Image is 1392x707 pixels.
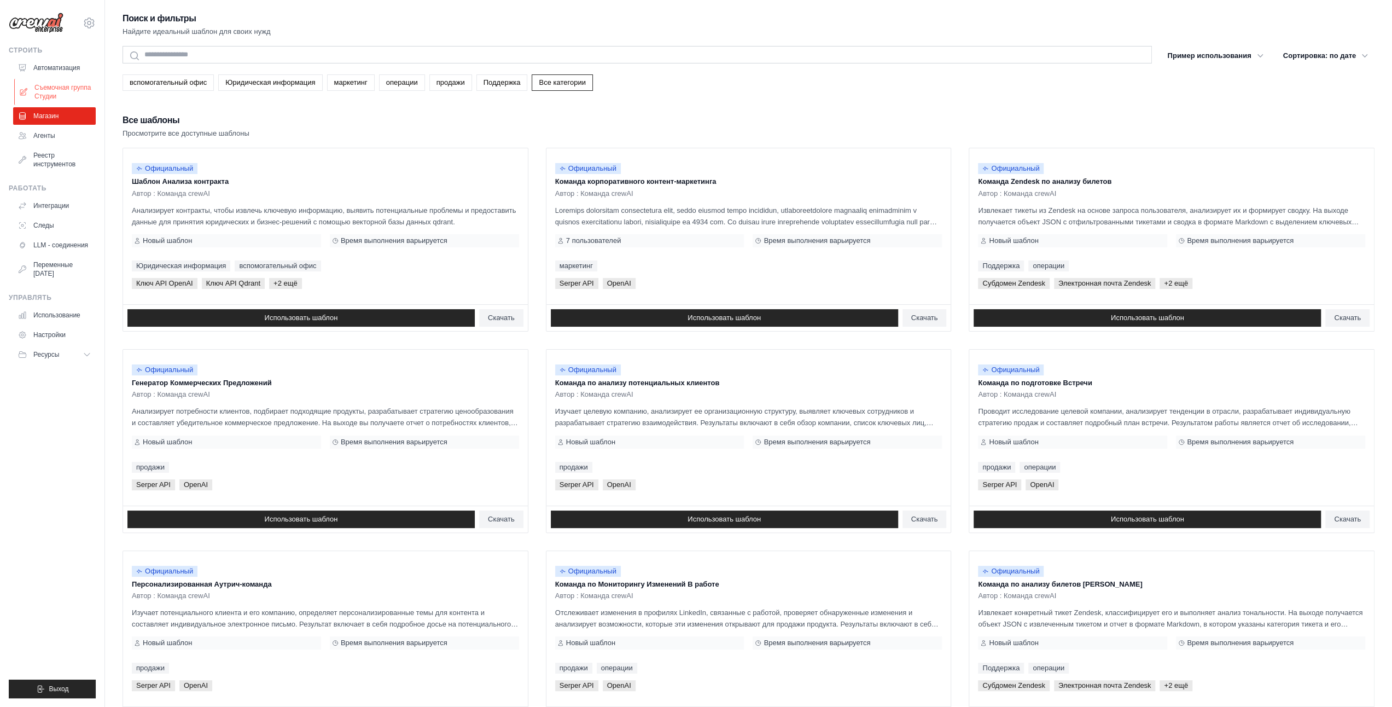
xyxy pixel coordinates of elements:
a: Использовать шаблон [551,511,898,528]
a: Следы [13,217,96,234]
span: Официальный [978,364,1044,375]
span: Официальный [555,566,621,577]
span: Автор : Команда crewAI [978,189,1056,198]
a: LLM - соединения [13,236,96,254]
span: Автор : Команда crewAI [555,592,633,600]
div: Управлять [9,293,96,302]
a: продажи [978,462,1015,473]
span: Скачать [488,515,515,524]
span: Использовать шаблон [688,314,761,322]
a: Переменные [DATE] [13,256,96,282]
span: Новый шаблон [143,438,192,447]
span: Время выполнения варьируется [341,236,447,245]
span: Время выполнения варьируется [1187,438,1294,447]
p: Анализирует контракты, чтобы извлечь ключевую информацию, выявить потенциальные проблемы и предос... [132,205,519,228]
span: Ресурсы [33,350,59,359]
a: Юридическая информация [132,260,230,271]
a: Скачать [479,309,523,327]
span: Автор : Команда crewAI [132,592,210,600]
span: Автор : Команда crewAI [132,390,210,399]
a: Использовать шаблон [551,309,898,327]
a: Настройки [13,326,96,344]
span: Официальный [978,163,1044,174]
a: продажи [555,462,592,473]
span: Автор : Команда crewAI [132,189,210,198]
span: Новый шаблон [566,639,615,647]
span: Выход [49,685,69,693]
span: Время выполнения варьируется [341,639,447,647]
span: Ключ API OpenAI [132,278,197,289]
a: продажи [132,462,169,473]
span: Скачать [1334,314,1361,322]
p: Извлекает тикеты из Zendesk на основе запроса пользователя, анализирует их и формирует сводку. На... [978,205,1365,228]
a: Использовать шаблон [127,309,475,327]
span: Serper API [978,479,1021,490]
p: Персонализированная Аутрич-команда [132,579,519,590]
span: +2 ещё [269,278,302,289]
span: Автор : Команда crewAI [978,390,1056,399]
span: OpenAI [603,680,636,691]
span: Новый шаблон [566,438,615,447]
div: Работать [9,184,96,193]
p: Изучает потенциального клиента и его компанию, определяет персонализированные темы для контента и... [132,607,519,630]
a: Интеграции [13,197,96,215]
span: Использовать шаблон [688,515,761,524]
span: Электронная почта Zendesk [1054,278,1155,289]
a: Скачать [479,511,523,528]
a: Скачать [902,309,947,327]
a: Скачать [1325,511,1370,528]
span: Новый шаблон [989,438,1038,447]
span: 7 пользователей [566,236,621,245]
span: Serper API [555,479,598,490]
span: Serper API [132,680,175,691]
span: Использовать шаблон [264,515,337,524]
p: Команда по анализу билетов [PERSON_NAME] [978,579,1365,590]
span: Новый шаблон [989,639,1038,647]
span: OpenAI [603,479,636,490]
span: Serper API [132,479,175,490]
a: операции [597,663,637,674]
button: Пример использования [1161,46,1269,66]
span: Официальный [978,566,1044,577]
span: Использовать шаблон [264,314,337,322]
span: Официальный [132,566,197,577]
span: Официальный [132,163,197,174]
span: Скачать [911,314,938,322]
span: Официальный [555,364,621,375]
a: продажи [429,74,472,91]
div: Строить [9,46,96,55]
span: Использовать шаблон [1111,515,1184,524]
p: Команда по подготовке Встречи [978,378,1365,389]
p: Команда корпоративного контент-маркетинга [555,176,942,187]
a: Автоматизация [13,59,96,77]
a: операции [379,74,425,91]
p: Проводит исследование целевой компании, анализирует тенденции в отрасли, разрабатывает индивидуал... [978,405,1365,428]
span: OpenAI [603,278,636,289]
span: Автор : Команда crewAI [555,390,633,399]
a: Реестр инструментов [13,147,96,173]
p: Команда Zendesk по анализу билетов [978,176,1365,187]
p: Отслеживает изменения в профилях LinkedIn, связанные с работой, проверяет обнаруженные изменения ... [555,607,942,630]
a: Поддержка [978,260,1024,271]
span: OpenAI [1026,479,1058,490]
a: Использовать шаблон [974,511,1321,528]
a: Скачать [902,511,947,528]
span: Ключ API Qdrant [202,278,265,289]
a: Съемочная группа Студии [14,79,97,105]
span: Время выполнения варьируется [764,236,870,245]
span: Официальный [132,364,197,375]
span: Автор : Команда crewAI [555,189,633,198]
span: Serper API [555,680,598,691]
a: вспомогательный офис [123,74,214,91]
a: продажи [132,663,169,674]
p: Генератор Коммерческих Предложений [132,378,519,389]
button: Выход [9,680,96,698]
p: Изучает целевую компанию, анализирует ее организационную структуру, выявляет ключевых сотрудников... [555,405,942,428]
span: Субдомен Zendesk [978,278,1050,289]
a: вспомогательный офис [235,260,321,271]
button: Сортировка: по дате [1277,46,1375,66]
a: Юридическая информация [218,74,322,91]
span: Время выполнения варьируется [341,438,447,447]
a: Магазин [13,107,96,125]
a: операции [1020,462,1060,473]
